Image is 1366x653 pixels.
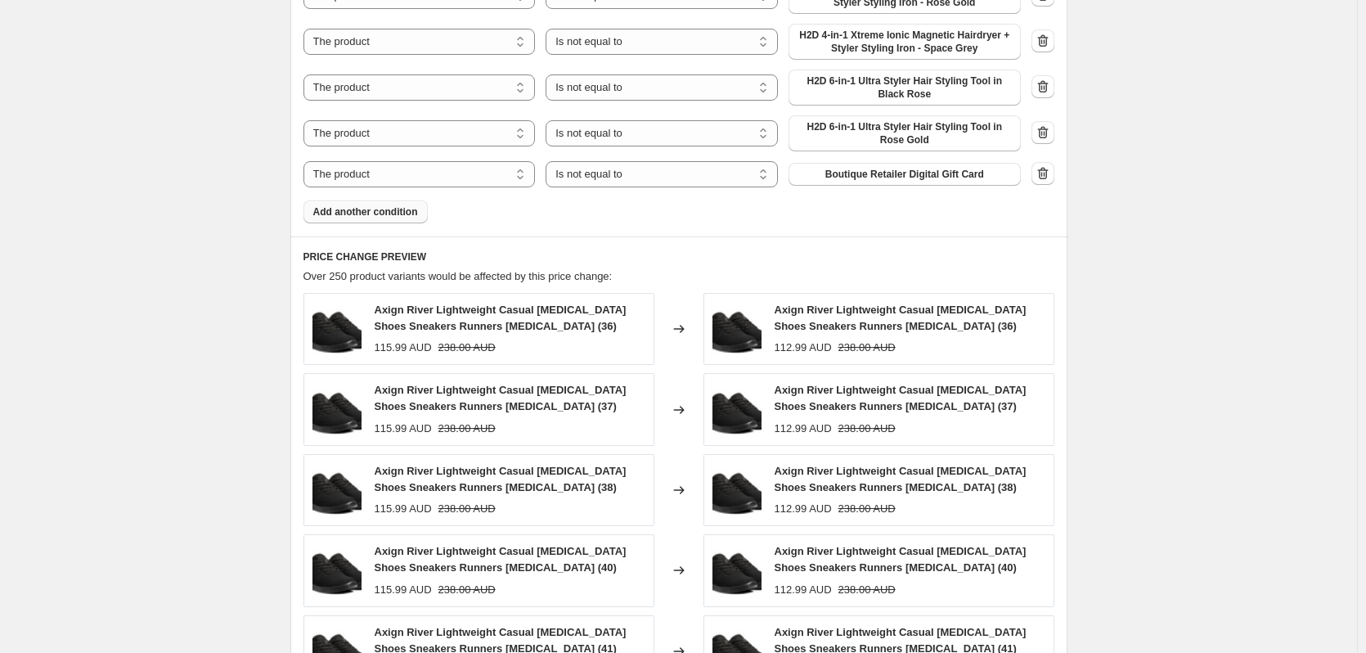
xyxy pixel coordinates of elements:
[712,466,762,515] img: AX00105_c612b154-86fe-4195-b873-5ceb9f6a05cd_80x.png
[303,200,428,223] button: Add another condition
[375,421,432,437] div: 115.99 AUD
[789,115,1021,151] button: H2D 6-in-1 Ultra Styler Hair Styling Tool in Rose Gold
[775,421,832,437] div: 112.99 AUD
[712,546,762,595] img: AX00105_c612b154-86fe-4195-b873-5ceb9f6a05cd_80x.png
[438,340,496,356] strike: 238.00 AUD
[375,304,627,332] span: Axign River Lightweight Casual [MEDICAL_DATA] Shoes Sneakers Runners [MEDICAL_DATA] (36)
[789,163,1021,186] button: Boutique Retailer Digital Gift Card
[838,582,896,598] strike: 238.00 AUD
[775,384,1027,412] span: Axign River Lightweight Casual [MEDICAL_DATA] Shoes Sneakers Runners [MEDICAL_DATA] (37)
[438,501,496,517] strike: 238.00 AUD
[375,501,432,517] div: 115.99 AUD
[712,385,762,435] img: AX00105_c612b154-86fe-4195-b873-5ceb9f6a05cd_80x.png
[438,421,496,437] strike: 238.00 AUD
[838,340,896,356] strike: 238.00 AUD
[838,421,896,437] strike: 238.00 AUD
[375,545,627,574] span: Axign River Lightweight Casual [MEDICAL_DATA] Shoes Sneakers Runners [MEDICAL_DATA] (40)
[375,582,432,598] div: 115.99 AUD
[789,70,1021,106] button: H2D 6-in-1 Ultra Styler Hair Styling Tool in Black Rose
[775,501,832,517] div: 112.99 AUD
[312,385,362,435] img: AX00105_c612b154-86fe-4195-b873-5ceb9f6a05cd_80x.png
[312,466,362,515] img: AX00105_c612b154-86fe-4195-b873-5ceb9f6a05cd_80x.png
[775,304,1027,332] span: Axign River Lightweight Casual [MEDICAL_DATA] Shoes Sneakers Runners [MEDICAL_DATA] (36)
[312,304,362,354] img: AX00105_c612b154-86fe-4195-b873-5ceb9f6a05cd_80x.png
[775,582,832,598] div: 112.99 AUD
[303,270,613,282] span: Over 250 product variants would be affected by this price change:
[312,546,362,595] img: AX00105_c612b154-86fe-4195-b873-5ceb9f6a05cd_80x.png
[303,250,1054,263] h6: PRICE CHANGE PREVIEW
[375,384,627,412] span: Axign River Lightweight Casual [MEDICAL_DATA] Shoes Sneakers Runners [MEDICAL_DATA] (37)
[375,465,627,493] span: Axign River Lightweight Casual [MEDICAL_DATA] Shoes Sneakers Runners [MEDICAL_DATA] (38)
[825,168,984,181] span: Boutique Retailer Digital Gift Card
[798,74,1011,101] span: H2D 6-in-1 Ultra Styler Hair Styling Tool in Black Rose
[798,29,1011,55] span: H2D 4-in-1 Xtreme Ionic Magnetic Hairdryer + Styler Styling Iron - Space Grey
[775,340,832,356] div: 112.99 AUD
[798,120,1011,146] span: H2D 6-in-1 Ultra Styler Hair Styling Tool in Rose Gold
[838,501,896,517] strike: 238.00 AUD
[775,465,1027,493] span: Axign River Lightweight Casual [MEDICAL_DATA] Shoes Sneakers Runners [MEDICAL_DATA] (38)
[775,545,1027,574] span: Axign River Lightweight Casual [MEDICAL_DATA] Shoes Sneakers Runners [MEDICAL_DATA] (40)
[313,205,418,218] span: Add another condition
[712,304,762,354] img: AX00105_c612b154-86fe-4195-b873-5ceb9f6a05cd_80x.png
[438,582,496,598] strike: 238.00 AUD
[375,340,432,356] div: 115.99 AUD
[789,24,1021,60] button: H2D 4-in-1 Xtreme Ionic Magnetic Hairdryer + Styler Styling Iron - Space Grey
